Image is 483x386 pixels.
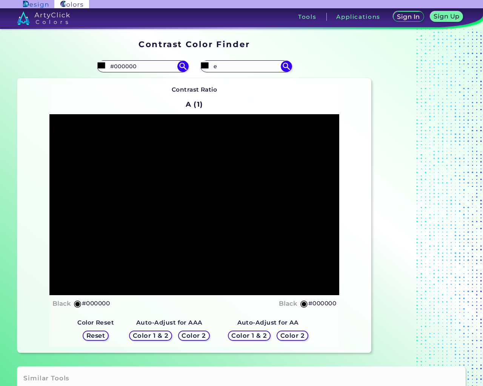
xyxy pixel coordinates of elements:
img: icon search [281,61,292,72]
img: ArtyClick Design logo [23,1,48,8]
h5: Reset [87,333,104,339]
h2: A (1) [182,96,207,113]
a: Sign Up [432,12,461,21]
strong: Auto-Adjust for AAA [136,319,203,326]
h4: Black [279,298,297,309]
h5: #000000 [308,299,336,308]
h4: Black [52,298,71,309]
h3: Tools [298,14,317,20]
h5: Sign In [398,14,419,20]
strong: Auto-Adjust for AA [237,319,299,326]
h5: Color 1 & 2 [134,333,166,339]
img: icon search [177,61,189,72]
h3: Applications [336,14,380,20]
h5: #000000 [82,299,110,308]
strong: Contrast Ratio [172,86,217,93]
h1: Title ✗ [177,199,212,211]
h5: Sign Up [435,14,458,19]
input: type color 2.. [211,61,281,71]
h3: Similar Tools [23,374,69,383]
h5: ◉ [74,299,82,308]
a: Sign In [395,12,423,21]
h4: Text ✗ [184,213,205,224]
img: logo_artyclick_colors_white.svg [17,11,70,25]
h5: Color 2 [281,333,303,339]
strong: Color Reset [77,319,114,326]
h5: Color 2 [183,333,205,339]
h5: ◉ [300,299,308,308]
h5: Color 1 & 2 [233,333,265,339]
input: type color 1.. [108,61,178,71]
h1: Contrast Color Finder [138,38,250,50]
